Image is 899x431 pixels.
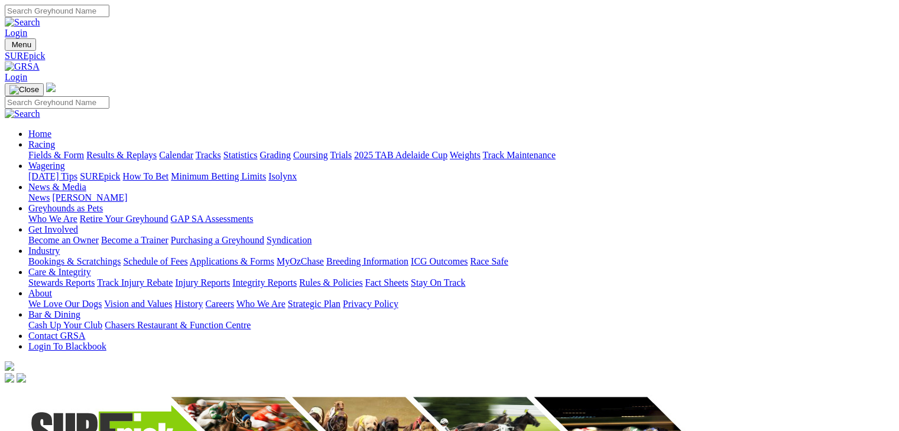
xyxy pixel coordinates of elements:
a: Coursing [293,150,328,160]
a: Applications & Forms [190,256,274,266]
a: Who We Are [28,214,77,224]
a: We Love Our Dogs [28,299,102,309]
a: About [28,288,52,298]
button: Toggle navigation [5,38,36,51]
a: Login [5,72,27,82]
span: Menu [12,40,31,49]
a: Vision and Values [104,299,172,309]
a: Isolynx [268,171,297,181]
img: twitter.svg [17,373,26,383]
a: Privacy Policy [343,299,398,309]
img: Close [9,85,39,94]
img: logo-grsa-white.png [46,83,56,92]
a: 2025 TAB Adelaide Cup [354,150,447,160]
a: Purchasing a Greyhound [171,235,264,245]
a: Track Injury Rebate [97,277,173,288]
a: News & Media [28,182,86,192]
a: Careers [205,299,234,309]
a: Trials [330,150,352,160]
div: News & Media [28,192,894,203]
a: Grading [260,150,291,160]
a: GAP SA Assessments [171,214,254,224]
a: Race Safe [470,256,508,266]
a: How To Bet [123,171,169,181]
a: Calendar [159,150,193,160]
a: Stay On Track [411,277,465,288]
input: Search [5,5,109,17]
a: Bar & Dining [28,309,80,319]
div: Racing [28,150,894,161]
a: Care & Integrity [28,267,91,277]
a: History [174,299,203,309]
a: Who We Are [236,299,285,309]
a: [PERSON_NAME] [52,192,127,203]
a: Schedule of Fees [123,256,187,266]
a: Rules & Policies [299,277,363,288]
a: Cash Up Your Club [28,320,102,330]
img: GRSA [5,61,40,72]
div: Bar & Dining [28,320,894,331]
img: Search [5,109,40,119]
a: Bookings & Scratchings [28,256,121,266]
a: Injury Reports [175,277,230,288]
div: Care & Integrity [28,277,894,288]
img: logo-grsa-white.png [5,361,14,371]
a: Track Maintenance [483,150,556,160]
a: Login [5,28,27,38]
a: SUREpick [80,171,120,181]
a: SUREpick [5,51,894,61]
a: Stewards Reports [28,277,95,288]
a: Fact Sheets [365,277,408,288]
div: Greyhounds as Pets [28,214,894,224]
button: Toggle navigation [5,83,44,96]
a: Industry [28,246,60,256]
a: ICG Outcomes [411,256,468,266]
img: facebook.svg [5,373,14,383]
a: Chasers Restaurant & Function Centre [105,320,251,330]
a: Weights [450,150,481,160]
a: Login To Blackbook [28,341,106,351]
a: Contact GRSA [28,331,85,341]
a: MyOzChase [277,256,324,266]
a: Syndication [267,235,311,245]
div: Industry [28,256,894,267]
a: Statistics [223,150,258,160]
a: Retire Your Greyhound [80,214,168,224]
a: Racing [28,139,55,149]
a: Home [28,129,51,139]
a: News [28,192,50,203]
div: About [28,299,894,309]
a: Integrity Reports [232,277,297,288]
a: Get Involved [28,224,78,234]
a: Breeding Information [326,256,408,266]
img: Search [5,17,40,28]
a: Become an Owner [28,235,99,245]
div: Get Involved [28,235,894,246]
a: Tracks [196,150,221,160]
a: Greyhounds as Pets [28,203,103,213]
div: Wagering [28,171,894,182]
a: Minimum Betting Limits [171,171,266,181]
a: Become a Trainer [101,235,168,245]
a: Wagering [28,161,65,171]
a: Strategic Plan [288,299,340,309]
input: Search [5,96,109,109]
a: Results & Replays [86,150,157,160]
a: Fields & Form [28,150,84,160]
a: [DATE] Tips [28,171,77,181]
